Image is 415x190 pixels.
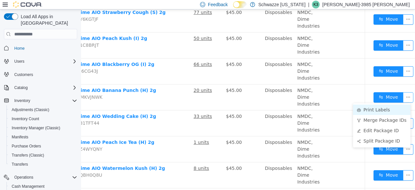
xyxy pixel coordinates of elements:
[14,59,24,64] span: Users
[312,1,320,8] div: Kandice-3985 Marquez
[181,23,214,49] td: Disposables
[12,173,36,181] button: Operations
[276,130,280,134] i: icon: share-alt
[1,96,80,105] button: Inventory
[181,127,214,153] td: Disposables
[113,78,131,83] u: 20 units
[9,106,77,114] span: Adjustments (Classic)
[9,160,30,168] a: Transfers
[9,133,77,141] span: Manifests
[322,1,410,8] p: [PERSON_NAME]-3985 [PERSON_NAME]
[14,46,25,51] span: Home
[9,151,47,159] a: Transfers (Classic)
[145,78,161,83] span: $45.00
[6,114,80,123] button: Inventory Count
[272,126,329,137] li: Split Package ID
[322,5,332,15] button: icon: ellipsis
[1,57,80,66] button: Users
[12,57,27,65] button: Users
[216,104,239,123] span: NMDC, Dime Industries
[1,70,80,79] button: Customers
[216,0,239,19] span: NMDC, Dime Industries
[113,156,128,161] u: 8 units
[9,115,77,123] span: Inventory Count
[216,26,239,45] span: NMDC, Dime Industries
[276,120,280,123] i: icon: edit
[113,0,131,6] u: 77 units
[181,153,214,179] td: Disposables
[113,52,131,57] u: 66 units
[216,78,239,97] span: NMDC, Dime Industries
[12,44,27,52] a: Home
[272,106,329,116] li: Merge Package IDs
[9,142,44,150] a: Purchase Orders
[6,123,80,133] button: Inventory Manager (Classic)
[314,1,318,8] span: K3
[12,44,77,52] span: Home
[308,1,309,8] p: |
[145,130,161,135] span: $45.00
[6,160,80,169] button: Transfers
[13,1,42,8] img: Cova
[181,75,214,101] td: Disposables
[9,160,77,168] span: Transfers
[9,133,31,141] a: Manifests
[272,95,329,106] li: Print Labels
[12,71,36,79] a: Customers
[1,173,80,182] button: Operations
[145,26,161,32] span: $45.00
[181,49,214,75] td: Disposables
[12,134,28,140] span: Manifests
[12,107,49,112] span: Adjustments (Classic)
[9,106,52,114] a: Adjustments (Classic)
[272,116,329,126] li: Edit Package ID
[14,175,33,180] span: Operations
[12,57,77,65] span: Users
[322,31,332,41] button: icon: ellipsis
[145,52,161,57] span: $45.00
[322,161,332,171] button: icon: ellipsis
[292,57,322,67] button: icon: swapMove
[216,130,239,149] span: NMDC, Dime Industries
[181,101,214,127] td: Disposables
[12,125,60,131] span: Inventory Manager (Classic)
[9,151,77,159] span: Transfers (Classic)
[113,26,131,32] u: 50 units
[276,99,280,103] i: icon: printer
[145,156,161,161] span: $45.00
[6,133,80,142] button: Manifests
[292,5,322,15] button: icon: swapMove
[12,184,44,189] span: Cash Management
[18,13,77,26] span: Load All Apps in [GEOGRAPHIC_DATA]
[292,161,322,171] button: icon: swapMove
[12,84,30,92] button: Catalog
[9,124,63,132] a: Inventory Manager (Classic)
[233,1,247,8] input: Dark Mode
[145,104,161,109] span: $45.00
[216,52,239,71] span: NMDC, Dime Industries
[9,115,42,123] a: Inventory Count
[1,43,80,53] button: Home
[12,173,77,181] span: Operations
[113,130,128,135] u: 1 units
[145,0,161,6] span: $45.00
[12,144,41,149] span: Purchase Orders
[258,1,306,8] p: Schwazze [US_STATE]
[14,85,28,90] span: Catalog
[322,57,332,67] button: icon: ellipsis
[6,142,80,151] button: Purchase Orders
[6,151,80,160] button: Transfers (Classic)
[12,84,77,92] span: Catalog
[292,31,322,41] button: icon: swapMove
[9,124,77,132] span: Inventory Manager (Classic)
[113,104,131,109] u: 33 units
[14,72,33,77] span: Customers
[292,83,322,93] button: icon: swapMove
[12,162,28,167] span: Transfers
[276,109,280,113] i: icon: fork
[1,83,80,92] button: Catalog
[322,83,332,93] button: icon: ellipsis
[216,156,239,175] span: NMDC, Dime Industries
[12,97,77,105] span: Inventory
